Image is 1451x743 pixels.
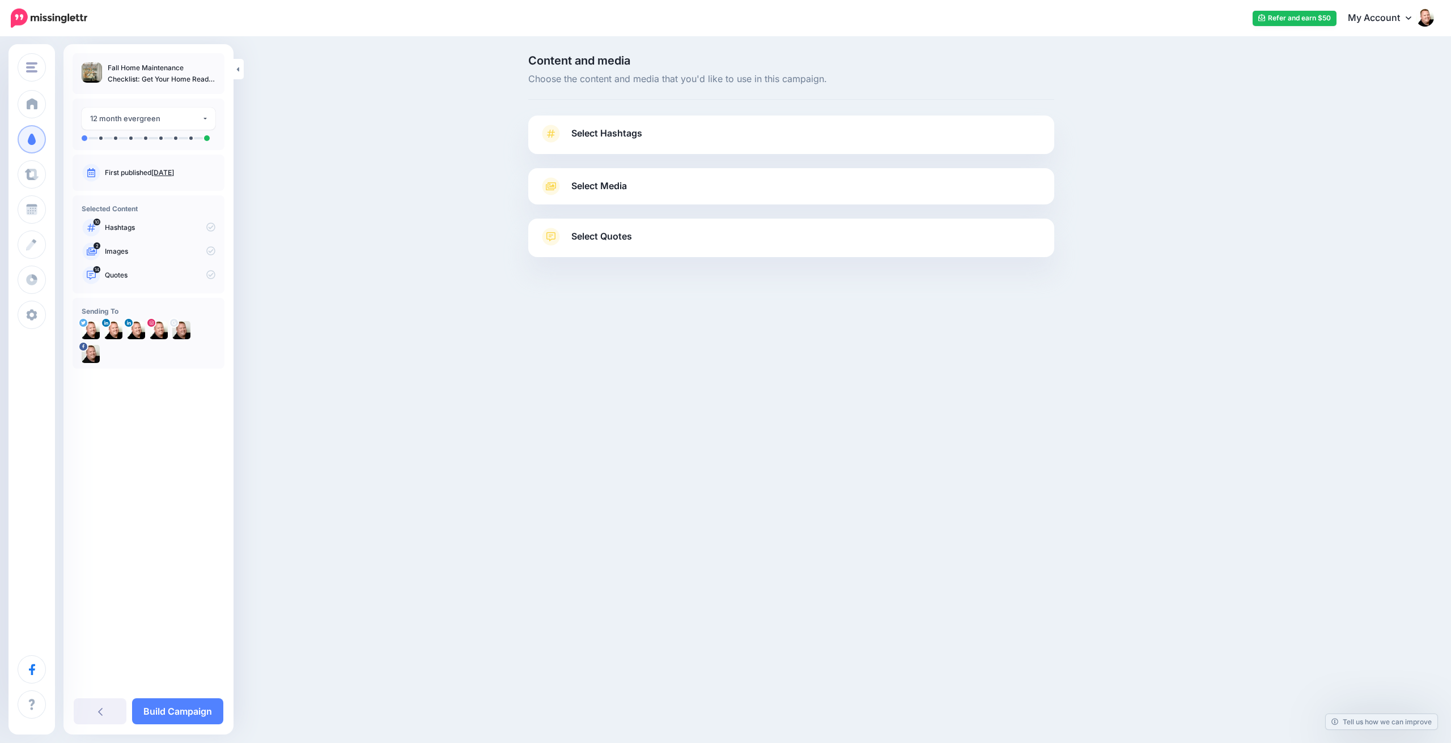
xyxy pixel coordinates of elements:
[571,229,632,244] span: Select Quotes
[150,321,168,339] img: 15803199_362577617442400_6317619733881421824_n-bsa99981.jpg
[94,219,100,225] span: 10
[571,178,627,194] span: Select Media
[540,125,1043,154] a: Select Hashtags
[105,223,215,233] p: Hashtags
[94,266,101,273] span: 14
[26,62,37,72] img: menu.png
[105,168,215,178] p: First published
[82,345,100,363] img: 13165829_1029850427062453_3393479882588514712_n-bsa67453.jpg
[82,108,215,130] button: 12 month evergreen
[528,55,1054,66] span: Content and media
[1326,714,1437,729] a: Tell us how we can improve
[105,270,215,280] p: Quotes
[1253,11,1337,26] a: Refer and earn $50
[172,321,190,339] img: AOh14Gj9LDTh_5vRIzR52mFTySpBgvbEE0w4UH9Iq4qDIx4s96-c-63447.png
[105,246,215,257] p: Images
[94,242,100,249] span: 2
[82,321,100,339] img: FCAn0ppq-5808.jpg
[1337,5,1434,32] a: My Account
[151,168,174,177] a: [DATE]
[571,126,642,141] span: Select Hashtags
[127,321,145,339] img: 1516991812455-46227.png
[82,62,102,83] img: d9e1756d20e06edfb7943612ff533423_thumb.jpg
[528,72,1054,87] span: Choose the content and media that you'd like to use in this campaign.
[104,321,122,339] img: 1516991812455-46227.png
[82,204,215,213] h4: Selected Content
[108,62,215,85] p: Fall Home Maintenance Checklist: Get Your Home Ready for Winter
[540,228,1043,257] a: Select Quotes
[540,177,1043,195] a: Select Media
[90,112,202,125] div: 12 month evergreen
[82,307,215,315] h4: Sending To
[11,8,87,28] img: Missinglettr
